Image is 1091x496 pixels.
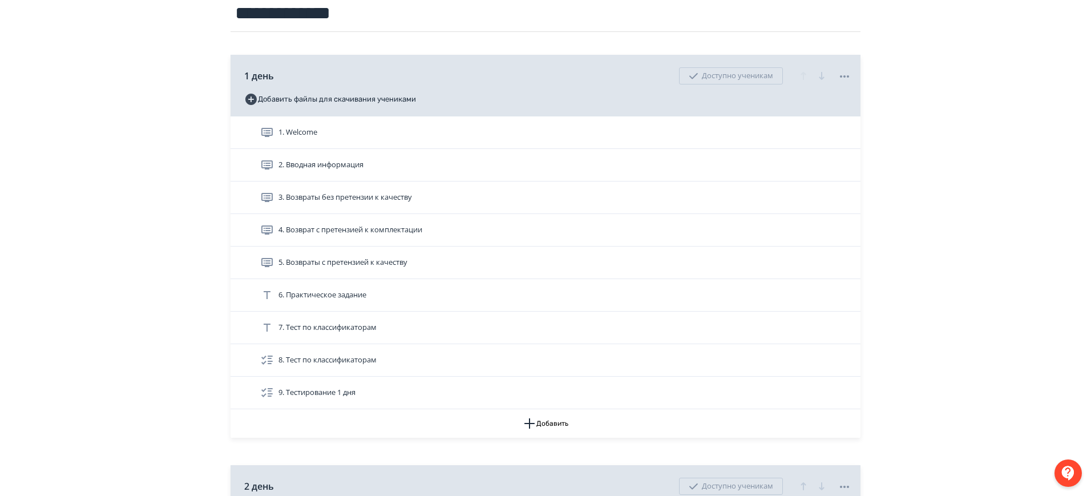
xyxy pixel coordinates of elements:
[231,409,860,438] button: Добавить
[278,257,407,268] span: 5. Возвраты с претензией к качеству
[231,116,860,149] div: 1. Welcome
[231,182,860,214] div: 3. Возвраты без претензии к качеству
[244,479,274,493] span: 2 день
[231,214,860,247] div: 4. Возврат с претензией к комплектации
[231,344,860,377] div: 8. Тест по классификаторам
[231,149,860,182] div: 2. Вводная информация
[278,192,412,203] span: 3. Возвраты без претензии к качеству
[231,312,860,344] div: 7. Тест по классификаторам
[231,377,860,409] div: 9. Тестирование 1 дня
[278,127,317,138] span: 1. Welcome
[278,354,377,366] span: 8. Тест по классификаторам
[278,224,422,236] span: 4. Возврат с претензией к комплектации
[278,322,377,333] span: 7. Тест по классификаторам
[278,159,363,171] span: 2. Вводная информация
[679,478,783,495] div: Доступно ученикам
[278,289,366,301] span: 6. Практическое задание
[278,387,355,398] span: 9. Тестирование 1 дня
[244,69,274,83] span: 1 день
[679,67,783,84] div: Доступно ученикам
[231,279,860,312] div: 6. Практическое задание
[244,90,416,108] button: Добавить файлы для скачивания учениками
[231,247,860,279] div: 5. Возвраты с претензией к качеству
